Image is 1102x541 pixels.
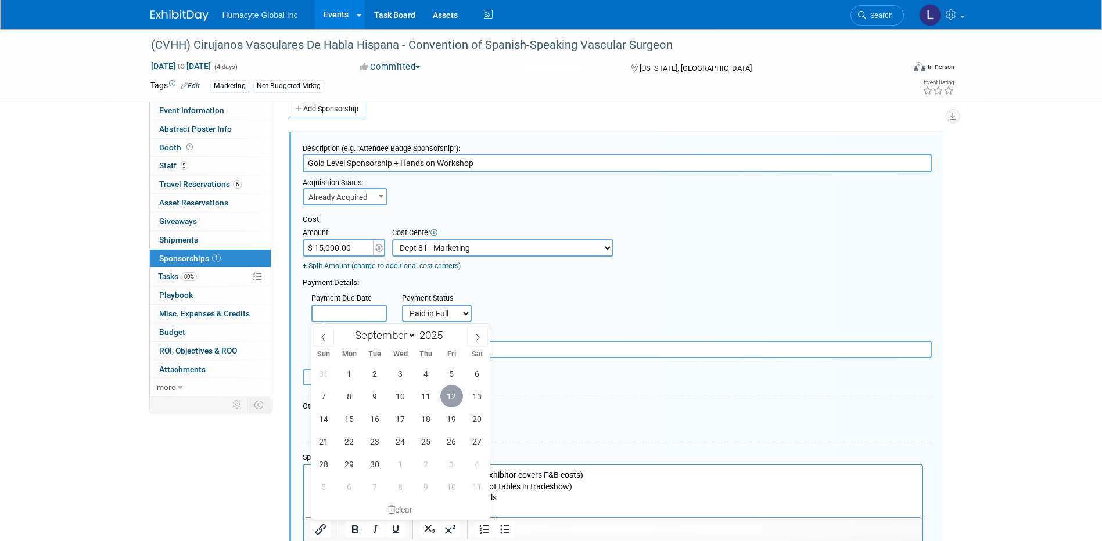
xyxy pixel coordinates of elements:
span: Attachments [159,365,206,374]
a: ROI, Objectives & ROO [150,342,271,360]
a: Add Sponsorship [289,100,365,118]
div: Payment Notes [311,329,932,341]
a: more [150,378,271,396]
span: October 6, 2025 [338,475,361,498]
a: Sponsorships1 [150,250,271,268]
span: September 27, 2025 [466,430,489,453]
span: October 8, 2025 [389,475,412,498]
select: Month [350,328,417,342]
span: September 29, 2025 [338,453,361,475]
span: ROI, Objectives & ROO [159,346,237,355]
span: September 7, 2025 [313,385,335,407]
span: Already Acquired [304,189,386,205]
span: Shipments [159,235,198,244]
span: September 18, 2025 [415,407,437,430]
span: [US_STATE], [GEOGRAPHIC_DATA] [640,64,752,73]
a: Edit [181,82,200,90]
span: [DATE] [DATE] [150,61,211,71]
span: September 15, 2025 [338,407,361,430]
span: Booth not reserved yet [184,143,195,152]
span: September 2, 2025 [364,362,386,385]
button: Insert/edit link [311,521,331,538]
button: Bold [345,521,365,538]
button: Superscript [440,521,460,538]
a: Budget [150,323,271,341]
div: (CVHH) Cirujanos Vasculares De Habla Hispana - Convention of Spanish-Speaking Vascular Surgeon [147,35,886,56]
span: September 10, 2025 [389,385,412,407]
div: clear [311,500,490,520]
span: Asset Reservations [159,198,228,207]
img: Linda Hamilton [919,4,941,26]
span: Sat [464,351,490,358]
button: Bullet list [495,521,515,538]
span: Misc. Expenses & Credits [159,309,250,318]
img: Format-Inperson.png [914,62,925,71]
span: September 25, 2025 [415,430,437,453]
span: September 30, 2025 [364,453,386,475]
div: Marketing [210,80,249,92]
span: Staff [159,161,188,170]
span: October 1, 2025 [389,453,412,475]
span: 6 [233,180,242,189]
span: September 3, 2025 [389,362,412,385]
div: Payment Due Date [311,293,385,305]
span: September 12, 2025 [440,385,463,407]
span: September 13, 2025 [466,385,489,407]
div: Cost Center [392,228,613,239]
span: Abstract Poster Info [159,124,232,134]
span: Thu [413,351,439,358]
span: September 23, 2025 [364,430,386,453]
a: Tasks80% [150,268,271,286]
span: Playbook [159,290,193,300]
span: Sponsorships [159,254,221,263]
span: Sun [311,351,337,358]
span: Budget [159,327,185,337]
button: Subscript [420,521,440,538]
td: Tags [150,80,200,93]
span: September 5, 2025 [440,362,463,385]
div: Event Format [835,60,955,78]
span: September 9, 2025 [364,385,386,407]
span: October 10, 2025 [440,475,463,498]
a: Asset Reservations [150,194,271,212]
span: September 8, 2025 [338,385,361,407]
span: 5 [180,161,188,170]
span: 1 [212,254,221,262]
div: Event Rating [922,80,954,85]
span: Giveaways [159,217,197,226]
span: Search [866,11,893,20]
span: October 2, 2025 [415,453,437,475]
span: October 11, 2025 [466,475,489,498]
span: Tasks [158,272,197,281]
button: Committed [356,61,425,73]
span: October 3, 2025 [440,453,463,475]
a: Misc. Expenses & Credits [150,305,271,323]
a: Giveaways [150,212,271,230]
a: Travel Reservations6 [150,175,271,193]
td: Personalize Event Tab Strip [227,397,247,412]
span: Wed [387,351,413,358]
span: September 28, 2025 [313,453,335,475]
a: Shipments [150,231,271,249]
div: Payment Status [402,293,480,305]
span: more [157,383,175,392]
span: Humacyte Global Inc [222,10,298,20]
span: September 26, 2025 [440,430,463,453]
div: Payment Details: [303,271,932,288]
div: Cost: [303,214,932,225]
span: September 16, 2025 [364,407,386,430]
span: October 9, 2025 [415,475,437,498]
span: September 20, 2025 [466,407,489,430]
span: September 14, 2025 [313,407,335,430]
span: Travel Reservations [159,179,242,189]
div: Description (e.g. "Attendee Badge Sponsorship"): [303,138,932,154]
span: September 11, 2025 [415,385,437,407]
span: Event Information [159,106,224,115]
span: September 1, 2025 [338,362,361,385]
div: Not Budgeted-Mrktg [253,80,324,92]
a: Staff5 [150,157,271,175]
a: + Split Amount (charge to additional cost centers) [303,262,461,270]
button: Italic [365,521,385,538]
span: September 19, 2025 [440,407,463,430]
